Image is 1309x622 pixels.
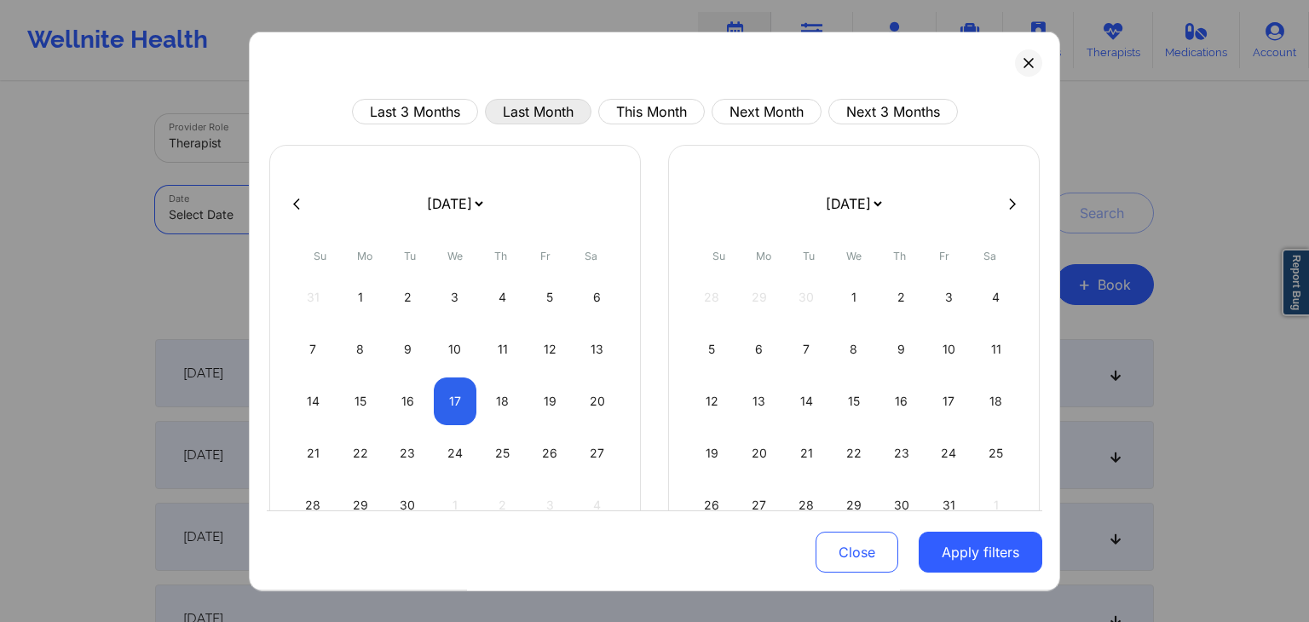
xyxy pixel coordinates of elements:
div: Tue Sep 16 2025 [386,377,430,425]
div: Mon Oct 13 2025 [738,377,781,425]
abbr: Sunday [314,250,326,262]
div: Sat Oct 18 2025 [974,377,1018,425]
div: Fri Sep 12 2025 [528,325,572,373]
div: Tue Oct 14 2025 [785,377,828,425]
div: Sat Oct 04 2025 [974,274,1018,321]
abbr: Saturday [983,250,996,262]
div: Wed Sep 24 2025 [434,429,477,477]
div: Fri Oct 31 2025 [927,481,971,529]
div: Tue Sep 02 2025 [386,274,430,321]
abbr: Saturday [585,250,597,262]
div: Wed Sep 17 2025 [434,377,477,425]
div: Mon Sep 29 2025 [339,481,383,529]
button: Last Month [485,99,591,124]
div: Thu Oct 09 2025 [879,325,923,373]
div: Tue Sep 30 2025 [386,481,430,529]
div: Sat Sep 13 2025 [575,325,619,373]
div: Sun Sep 28 2025 [291,481,335,529]
div: Mon Oct 20 2025 [738,429,781,477]
div: Mon Oct 27 2025 [738,481,781,529]
div: Mon Sep 01 2025 [339,274,383,321]
div: Thu Sep 11 2025 [481,325,524,373]
div: Mon Sep 15 2025 [339,377,383,425]
div: Wed Oct 15 2025 [833,377,876,425]
abbr: Friday [540,250,551,262]
div: Thu Oct 16 2025 [879,377,923,425]
div: Tue Sep 23 2025 [386,429,430,477]
div: Wed Sep 10 2025 [434,325,477,373]
div: Tue Oct 28 2025 [785,481,828,529]
div: Wed Sep 03 2025 [434,274,477,321]
div: Thu Oct 23 2025 [879,429,923,477]
div: Mon Sep 08 2025 [339,325,383,373]
div: Wed Oct 22 2025 [833,429,876,477]
div: Mon Oct 06 2025 [738,325,781,373]
abbr: Sunday [712,250,725,262]
button: Next 3 Months [828,99,958,124]
abbr: Monday [357,250,372,262]
div: Fri Oct 10 2025 [927,325,971,373]
abbr: Tuesday [803,250,815,262]
div: Sun Sep 21 2025 [291,429,335,477]
div: Sun Oct 05 2025 [690,325,734,373]
div: Fri Sep 19 2025 [528,377,572,425]
button: Close [816,533,898,573]
abbr: Wednesday [447,250,463,262]
div: Sun Sep 07 2025 [291,325,335,373]
div: Tue Oct 07 2025 [785,325,828,373]
button: This Month [598,99,705,124]
abbr: Wednesday [846,250,862,262]
abbr: Monday [756,250,771,262]
abbr: Thursday [494,250,507,262]
div: Fri Oct 17 2025 [927,377,971,425]
div: Fri Sep 26 2025 [528,429,572,477]
div: Thu Sep 18 2025 [481,377,524,425]
div: Thu Sep 25 2025 [481,429,524,477]
div: Fri Sep 05 2025 [528,274,572,321]
div: Sun Oct 26 2025 [690,481,734,529]
div: Sat Sep 27 2025 [575,429,619,477]
abbr: Thursday [893,250,906,262]
div: Sat Sep 20 2025 [575,377,619,425]
div: Mon Sep 22 2025 [339,429,383,477]
div: Sat Oct 25 2025 [974,429,1018,477]
div: Wed Oct 29 2025 [833,481,876,529]
div: Sun Sep 14 2025 [291,377,335,425]
div: Thu Sep 04 2025 [481,274,524,321]
div: Sat Sep 06 2025 [575,274,619,321]
div: Fri Oct 03 2025 [927,274,971,321]
div: Sun Oct 12 2025 [690,377,734,425]
div: Fri Oct 24 2025 [927,429,971,477]
div: Sat Oct 11 2025 [974,325,1018,373]
div: Sun Oct 19 2025 [690,429,734,477]
button: Last 3 Months [352,99,478,124]
div: Tue Sep 09 2025 [386,325,430,373]
abbr: Friday [939,250,949,262]
div: Thu Oct 02 2025 [879,274,923,321]
button: Apply filters [919,533,1042,573]
div: Wed Oct 08 2025 [833,325,876,373]
div: Thu Oct 30 2025 [879,481,923,529]
abbr: Tuesday [404,250,416,262]
div: Wed Oct 01 2025 [833,274,876,321]
button: Next Month [712,99,822,124]
div: Tue Oct 21 2025 [785,429,828,477]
